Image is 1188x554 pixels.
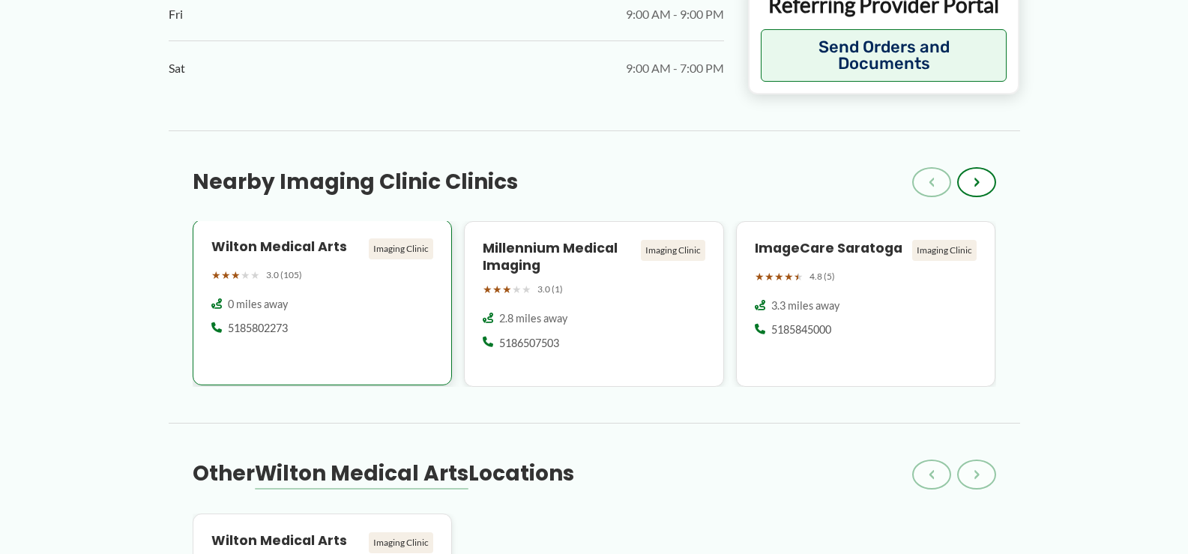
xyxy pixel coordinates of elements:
button: › [957,460,996,490]
span: 3.3 miles away [771,298,839,313]
button: ‹ [912,460,951,490]
span: ★ [794,267,803,286]
div: Imaging Clinic [369,532,433,553]
span: ‹ [929,173,935,191]
h3: Other Locations [193,460,574,487]
span: 9:00 AM - 7:00 PM [626,57,724,79]
span: ★ [784,267,794,286]
h4: Millennium Medical Imaging [483,240,635,274]
span: 0 miles away [228,297,288,312]
span: ★ [211,265,221,285]
span: ★ [483,280,492,299]
span: 3.0 (1) [537,281,563,298]
button: Send Orders and Documents [761,29,1007,82]
h3: Nearby Imaging Clinic Clinics [193,169,518,196]
a: Wilton Medical Arts Imaging Clinic ★★★★★ 3.0 (105) 0 miles away 5185802273 [193,221,453,387]
span: ★ [512,280,522,299]
span: 3.0 (105) [266,267,302,283]
button: ‹ [912,167,951,197]
span: ★ [231,265,241,285]
a: Millennium Medical Imaging Imaging Clinic ★★★★★ 3.0 (1) 2.8 miles away 5186507503 [464,221,724,387]
span: Sat [169,57,185,79]
div: Imaging Clinic [641,240,705,261]
span: Fri [169,3,183,25]
span: 5185845000 [771,322,831,337]
div: Imaging Clinic [912,240,977,261]
h4: Wilton Medical Arts [211,238,364,256]
span: ★ [502,280,512,299]
h4: ImageCare Saratoga [755,240,907,257]
button: › [957,167,996,197]
span: ★ [241,265,250,285]
span: ★ [765,267,774,286]
span: ★ [250,265,260,285]
span: › [974,466,980,484]
span: ‹ [929,466,935,484]
span: Wilton Medical Arts [255,459,468,488]
h4: Wilton Medical Arts [211,532,364,550]
span: ★ [774,267,784,286]
span: 2.8 miles away [499,311,567,326]
span: ★ [522,280,531,299]
span: › [974,173,980,191]
a: ImageCare Saratoga Imaging Clinic ★★★★★ 4.8 (5) 3.3 miles away 5185845000 [736,221,996,387]
span: 9:00 AM - 9:00 PM [626,3,724,25]
div: Imaging Clinic [369,238,433,259]
span: 5185802273 [228,321,288,336]
span: ★ [492,280,502,299]
span: 4.8 (5) [809,268,835,285]
span: ★ [755,267,765,286]
span: ★ [221,265,231,285]
span: 5186507503 [499,336,559,351]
